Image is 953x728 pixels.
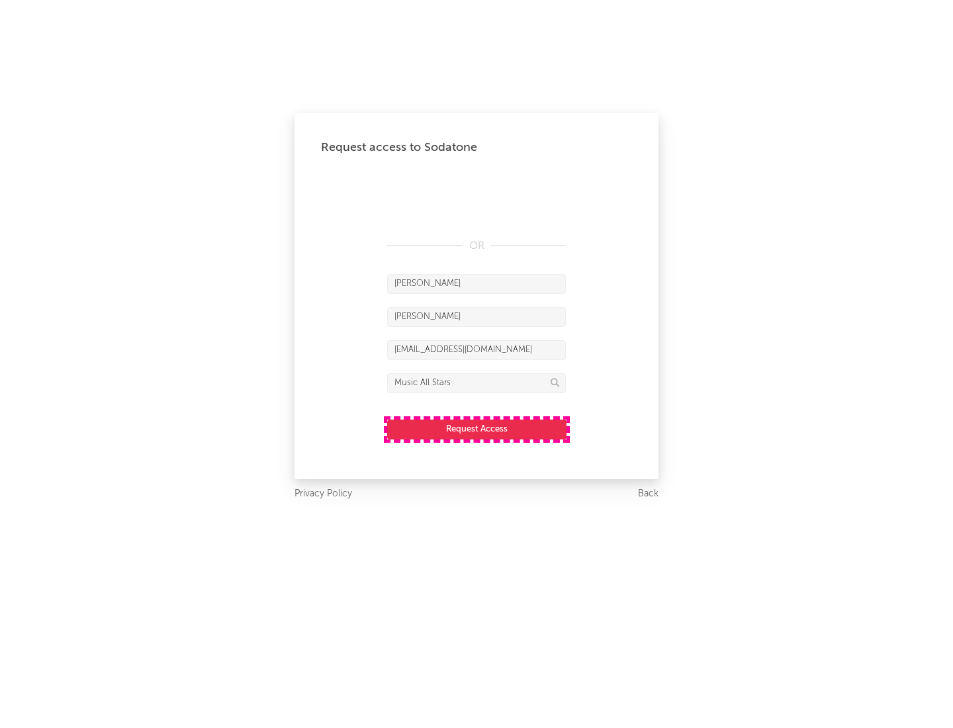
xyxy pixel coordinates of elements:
a: Back [638,486,658,502]
button: Request Access [387,420,567,439]
input: Email [387,340,566,360]
div: OR [387,238,566,254]
div: Request access to Sodatone [321,140,632,156]
input: First Name [387,274,566,294]
input: Last Name [387,307,566,327]
a: Privacy Policy [295,486,352,502]
input: Division [387,373,566,393]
